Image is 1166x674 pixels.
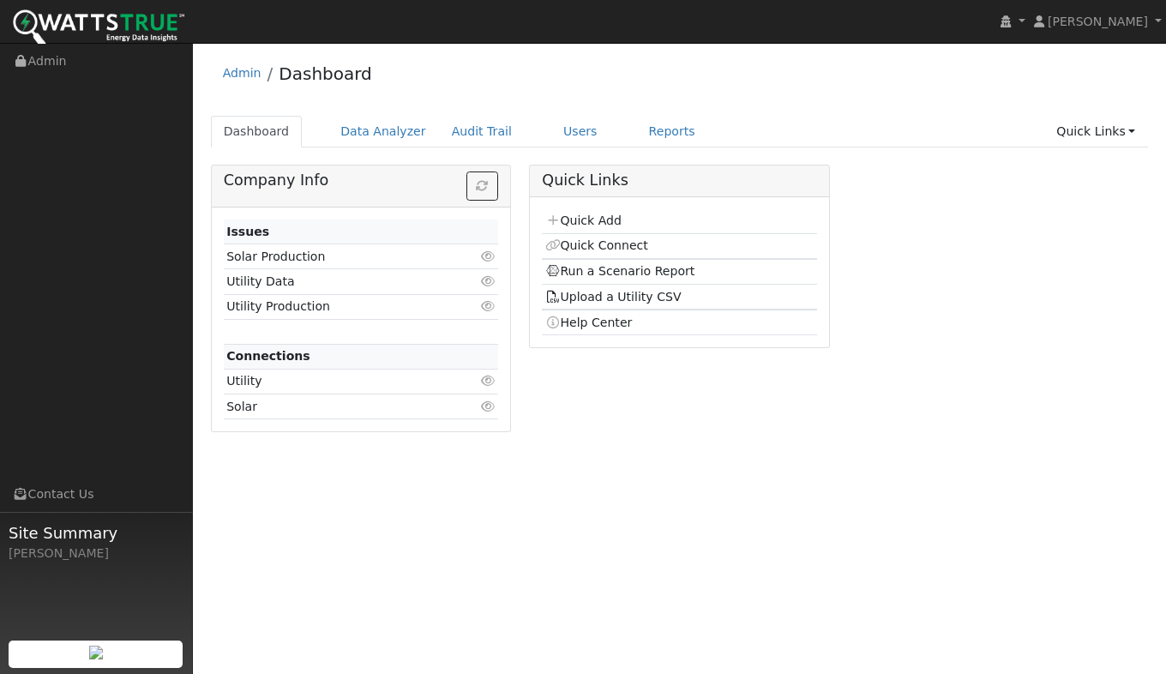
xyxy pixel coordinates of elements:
[542,172,816,190] h5: Quick Links
[211,116,303,147] a: Dashboard
[480,275,496,287] i: Click to view
[1043,116,1148,147] a: Quick Links
[13,9,184,48] img: WattsTrue
[480,375,496,387] i: Click to view
[279,63,372,84] a: Dashboard
[226,225,269,238] strong: Issues
[223,66,261,80] a: Admin
[9,545,183,563] div: [PERSON_NAME]
[439,116,525,147] a: Audit Trail
[224,294,454,319] td: Utility Production
[89,646,103,659] img: retrieve
[224,269,454,294] td: Utility Data
[545,238,648,252] a: Quick Connect
[545,264,695,278] a: Run a Scenario Report
[328,116,439,147] a: Data Analyzer
[545,316,633,329] a: Help Center
[480,400,496,412] i: Click to view
[636,116,708,147] a: Reports
[1048,15,1148,28] span: [PERSON_NAME]
[224,172,498,190] h5: Company Info
[550,116,610,147] a: Users
[545,214,622,227] a: Quick Add
[224,369,454,394] td: Utility
[224,244,454,269] td: Solar Production
[9,521,183,545] span: Site Summary
[480,250,496,262] i: Click to view
[226,349,310,363] strong: Connections
[545,290,682,304] a: Upload a Utility CSV
[224,394,454,419] td: Solar
[480,300,496,312] i: Click to view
